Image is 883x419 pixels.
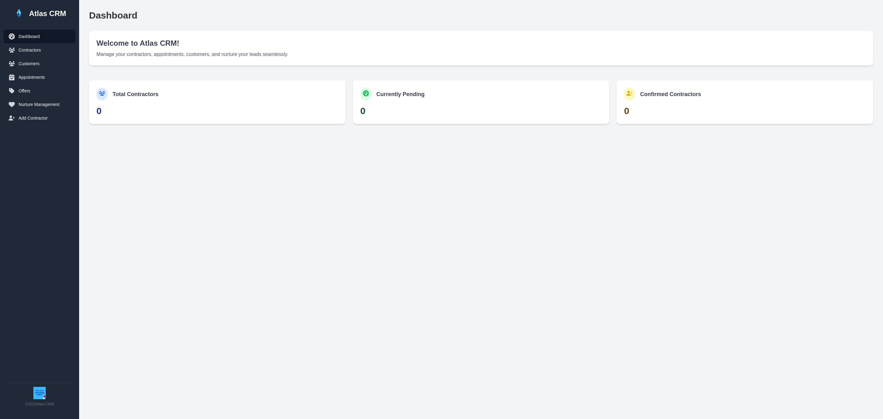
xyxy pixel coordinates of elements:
button: Customers [4,57,75,70]
button: Nurture Management [4,98,75,111]
h2: Welcome to Atlas CRM! [96,38,866,48]
h3: Total Contractors [112,90,159,99]
button: Appointments [4,70,75,84]
img: ACT Logo [33,387,46,399]
h3: Confirmed Contractors [640,90,701,99]
p: Manage your contractors, appointments, customers, and nurture your leads seamlessly. [96,51,866,58]
p: 0 [624,105,866,116]
p: © 2025 Atlas CRM [25,402,54,407]
button: Contractors [4,43,75,57]
p: 0 [360,105,602,116]
h3: Currently Pending [376,90,425,99]
h2: Dashboard [89,10,873,21]
p: 0 [96,105,338,116]
img: Atlas Logo [13,7,25,20]
button: Dashboard [4,30,75,43]
button: Add Contractor [4,111,75,125]
h1: Atlas CRM [29,9,66,19]
button: Offers [4,84,75,98]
